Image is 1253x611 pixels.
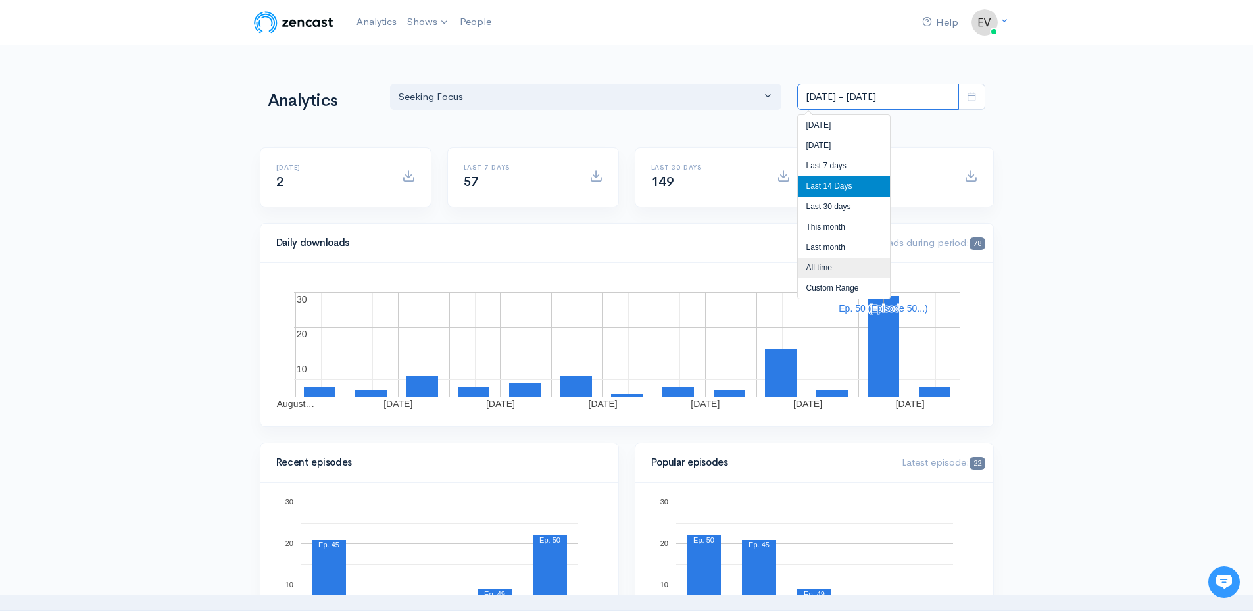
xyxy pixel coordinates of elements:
li: Custom Range [798,278,890,299]
h4: Recent episodes [276,457,595,468]
button: New conversation [20,174,243,201]
text: Ep. 45 [318,541,339,549]
h2: Just let us know if you need anything and we'll be happy to help! 🙂 [20,87,243,151]
text: 10 [285,581,293,589]
h6: [DATE] [276,164,386,171]
text: [DATE] [383,399,412,409]
text: 10 [297,364,307,374]
text: Ep. 50 [539,536,560,544]
h4: Popular episodes [651,457,887,468]
span: 78 [970,237,985,250]
text: 30 [297,294,307,305]
text: [DATE] [895,399,924,409]
text: [DATE] [691,399,720,409]
text: 30 [660,498,668,506]
text: [DATE] [588,399,617,409]
text: 30 [285,498,293,506]
input: Search articles [38,247,235,274]
h1: Analytics [268,91,374,110]
svg: A chart. [276,279,977,410]
a: Help [917,9,964,37]
span: 149 [651,174,674,190]
img: ... [971,9,998,36]
span: Downloads during period: [852,236,985,249]
text: Ep. 50 [693,536,714,544]
span: 57 [464,174,479,190]
div: Seeking Focus [399,89,762,105]
span: New conversation [85,182,158,193]
h6: Last 7 days [464,164,574,171]
text: Ep. 49 [484,590,505,598]
text: Ep. 49 [804,590,825,598]
img: ZenCast Logo [252,9,335,36]
a: Analytics [351,8,402,36]
li: [DATE] [798,135,890,156]
li: [DATE] [798,115,890,135]
li: This month [798,217,890,237]
li: All time [798,258,890,278]
a: People [455,8,497,36]
h4: Daily downloads [276,237,837,249]
p: Find an answer quickly [18,226,245,241]
button: Seeking Focus [390,84,782,110]
text: [DATE] [485,399,514,409]
li: Last 14 Days [798,176,890,197]
li: Last month [798,237,890,258]
text: August… [276,399,314,409]
h6: All time [839,164,948,171]
text: Ep. 50 (Episode 50...) [839,303,927,314]
a: Shows [402,8,455,37]
li: Last 7 days [798,156,890,176]
li: Last 30 days [798,197,890,217]
text: 10 [660,581,668,589]
text: Ep. 45 [749,541,770,549]
text: 20 [285,539,293,547]
span: 22 [970,457,985,470]
h6: Last 30 days [651,164,761,171]
h1: Hi 👋 [20,64,243,85]
text: [DATE] [793,399,822,409]
iframe: gist-messenger-bubble-iframe [1208,566,1240,598]
span: Latest episode: [902,456,985,468]
text: 20 [660,539,668,547]
span: 2 [276,174,284,190]
text: 20 [297,329,307,339]
input: analytics date range selector [797,84,959,110]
